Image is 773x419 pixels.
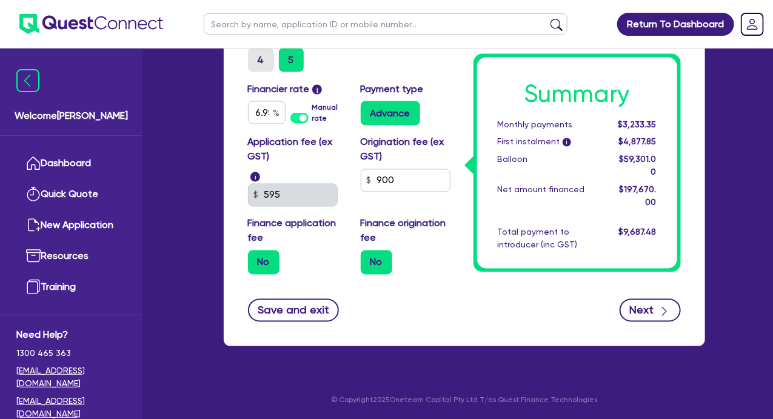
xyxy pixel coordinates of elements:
div: First instalment [489,136,607,149]
h1: Summary [498,79,657,109]
img: resources [26,249,41,263]
span: $9,687.48 [618,227,656,237]
label: Financier rate [248,82,323,96]
a: [EMAIL_ADDRESS][DOMAIN_NAME] [16,364,126,390]
label: 5 [279,48,304,72]
label: Manual rate [312,102,342,124]
label: No [361,250,392,275]
img: new-application [26,218,41,232]
label: No [248,250,279,275]
label: Finance application fee [248,216,343,246]
label: Advance [361,101,420,126]
a: Training [16,272,126,303]
a: Quick Quote [16,179,126,210]
span: 1300 465 363 [16,347,126,360]
span: Need Help? [16,327,126,342]
span: $197,670.00 [619,185,656,207]
span: $4,877.85 [618,137,656,147]
img: quick-quote [26,187,41,201]
a: Dropdown toggle [737,8,768,40]
a: Return To Dashboard [617,13,734,36]
label: 4 [248,48,274,72]
label: Finance origination fee [361,216,455,246]
button: Next [620,299,681,322]
button: Save and exit [248,299,340,322]
label: Origination fee (ex GST) [361,135,455,164]
div: Total payment to introducer (inc GST) [489,226,607,252]
div: Monthly payments [489,118,607,131]
span: Welcome [PERSON_NAME] [15,109,128,123]
a: New Application [16,210,126,241]
input: Search by name, application ID or mobile number... [204,13,567,35]
span: $3,233.35 [618,119,656,129]
div: Net amount financed [489,184,607,209]
img: training [26,280,41,294]
a: Resources [16,241,126,272]
img: quest-connect-logo-blue [19,14,163,34]
span: i [563,138,571,147]
label: Payment type [361,82,424,96]
span: i [312,85,322,95]
span: i [250,172,260,182]
p: © Copyright 2025 Oneteam Capital Pty Ltd T/as Quest Finance Technologies [215,395,714,406]
div: Balloon [489,153,607,179]
label: Application fee (ex GST) [248,135,343,164]
a: Dashboard [16,148,126,179]
span: $59,301.00 [619,155,656,177]
img: icon-menu-close [16,69,39,92]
